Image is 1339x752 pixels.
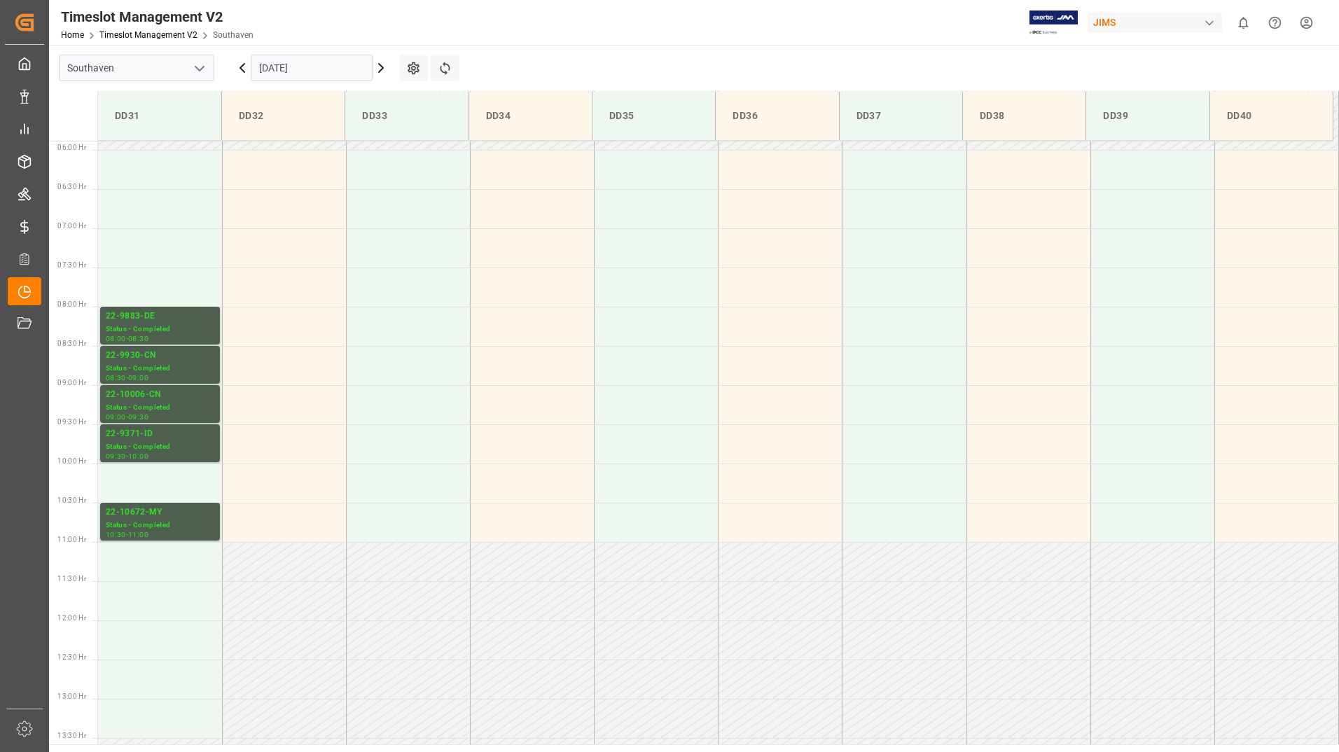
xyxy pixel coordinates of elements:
[106,506,214,520] div: 22-10672-MY
[106,375,126,381] div: 08:30
[1029,11,1078,35] img: Exertis%20JAM%20-%20Email%20Logo.jpg_1722504956.jpg
[106,427,214,441] div: 22-9371-ID
[1088,9,1228,36] button: JIMS
[251,55,373,81] input: DD.MM.YYYY
[57,653,86,661] span: 12:30 Hr
[106,402,214,414] div: Status - Completed
[61,6,254,27] div: Timeslot Management V2
[126,414,128,420] div: -
[106,309,214,323] div: 22-9883-DE
[1088,13,1222,33] div: JIMS
[106,414,126,420] div: 09:00
[106,363,214,375] div: Status - Completed
[128,335,148,342] div: 08:30
[57,536,86,543] span: 11:00 Hr
[57,222,86,230] span: 07:00 Hr
[974,103,1074,129] div: DD38
[57,183,86,190] span: 06:30 Hr
[57,379,86,387] span: 09:00 Hr
[126,375,128,381] div: -
[480,103,581,129] div: DD34
[1097,103,1198,129] div: DD39
[57,300,86,308] span: 08:00 Hr
[128,375,148,381] div: 09:00
[356,103,457,129] div: DD33
[106,388,214,402] div: 22-10006-CN
[188,57,209,79] button: open menu
[128,414,148,420] div: 09:30
[1228,7,1259,39] button: show 0 new notifications
[1259,7,1291,39] button: Help Center
[106,441,214,453] div: Status - Completed
[57,692,86,700] span: 13:00 Hr
[106,323,214,335] div: Status - Completed
[851,103,951,129] div: DD37
[128,531,148,538] div: 11:00
[106,335,126,342] div: 08:00
[604,103,704,129] div: DD35
[126,335,128,342] div: -
[128,453,148,459] div: 10:00
[106,453,126,459] div: 09:30
[61,30,84,40] a: Home
[1221,103,1321,129] div: DD40
[106,531,126,538] div: 10:30
[57,614,86,622] span: 12:00 Hr
[109,103,210,129] div: DD31
[57,261,86,269] span: 07:30 Hr
[106,520,214,531] div: Status - Completed
[59,55,214,81] input: Type to search/select
[126,453,128,459] div: -
[233,103,333,129] div: DD32
[727,103,827,129] div: DD36
[57,575,86,583] span: 11:30 Hr
[106,349,214,363] div: 22-9930-CN
[57,418,86,426] span: 09:30 Hr
[126,531,128,538] div: -
[57,732,86,739] span: 13:30 Hr
[57,340,86,347] span: 08:30 Hr
[57,144,86,151] span: 06:00 Hr
[57,496,86,504] span: 10:30 Hr
[57,457,86,465] span: 10:00 Hr
[99,30,197,40] a: Timeslot Management V2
